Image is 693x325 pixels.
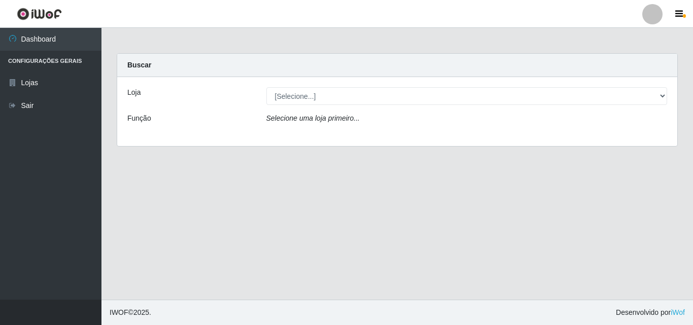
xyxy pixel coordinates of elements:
[616,307,685,318] span: Desenvolvido por
[17,8,62,20] img: CoreUI Logo
[266,114,360,122] i: Selecione uma loja primeiro...
[127,61,151,69] strong: Buscar
[110,308,128,316] span: IWOF
[671,308,685,316] a: iWof
[127,87,141,98] label: Loja
[110,307,151,318] span: © 2025 .
[127,113,151,124] label: Função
